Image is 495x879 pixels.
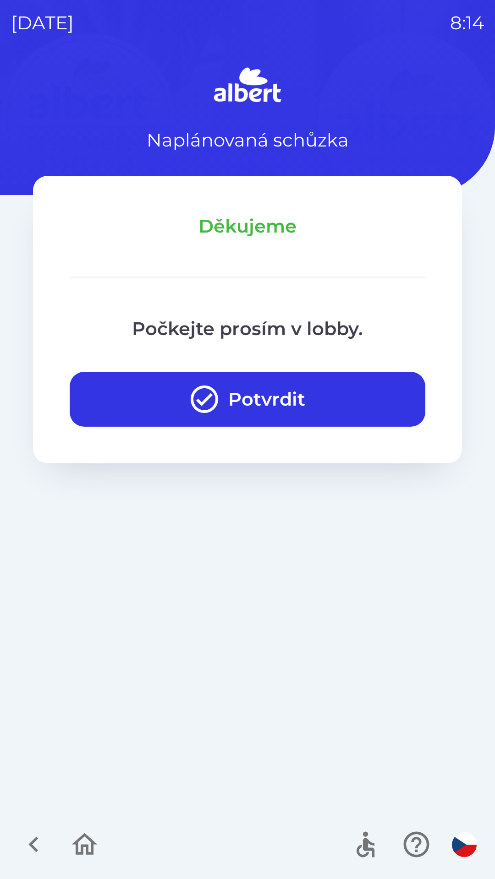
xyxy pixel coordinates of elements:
[70,372,425,427] button: Potvrdit
[70,212,425,240] p: Děkujeme
[452,832,477,857] img: cs flag
[450,9,484,37] p: 8:14
[147,126,349,154] p: Naplánovaná schůzka
[11,9,74,37] p: [DATE]
[33,64,462,108] img: Logo
[70,315,425,342] p: Počkejte prosím v lobby.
